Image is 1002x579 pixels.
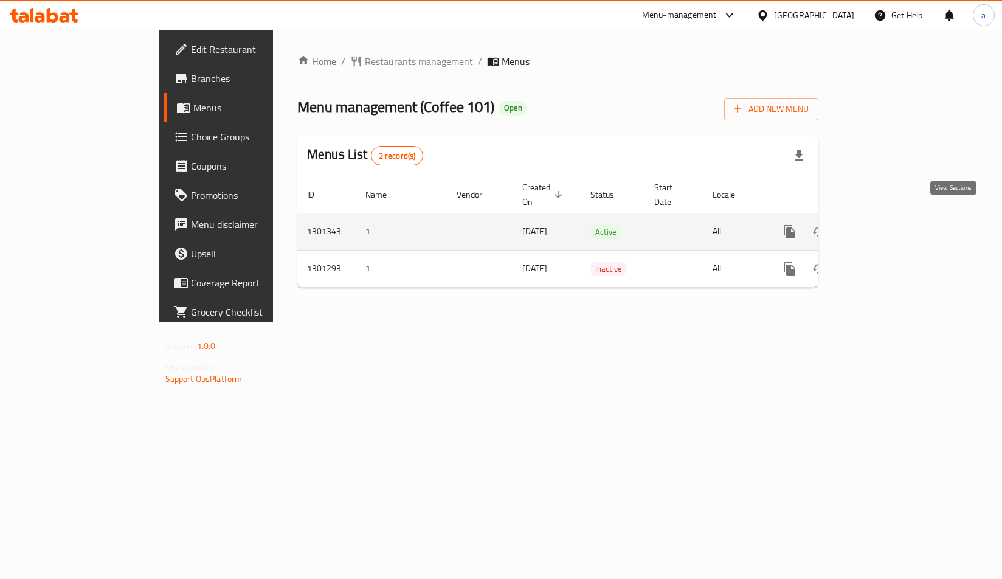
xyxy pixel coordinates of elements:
div: Active [590,224,621,239]
td: - [644,213,703,250]
span: Menu management ( Coffee 101 ) [297,93,494,120]
div: Open [499,101,527,116]
span: Coupons [191,159,317,173]
span: Menus [502,54,530,69]
span: Promotions [191,188,317,203]
a: Grocery Checklist [164,297,327,327]
a: Coverage Report [164,268,327,297]
span: a [981,9,986,22]
button: Change Status [804,254,834,283]
a: Support.OpsPlatform [165,371,243,387]
span: Get support on: [165,359,221,375]
td: All [703,250,765,287]
span: Grocery Checklist [191,305,317,319]
div: Total records count [371,146,424,165]
td: 1 [356,213,447,250]
td: 1 [356,250,447,287]
td: All [703,213,765,250]
a: Branches [164,64,327,93]
nav: breadcrumb [297,54,818,69]
a: Upsell [164,239,327,268]
span: Locale [713,187,751,202]
span: Edit Restaurant [191,42,317,57]
button: more [775,217,804,246]
a: Promotions [164,181,327,210]
div: Inactive [590,262,627,276]
td: - [644,250,703,287]
span: Restaurants management [365,54,473,69]
span: Add New Menu [734,102,809,117]
span: 2 record(s) [371,150,423,162]
a: Coupons [164,151,327,181]
button: more [775,254,804,283]
span: Vendor [457,187,498,202]
th: Actions [765,176,902,213]
span: 1.0.0 [197,338,216,354]
a: Menu disclaimer [164,210,327,239]
span: Version: [165,338,195,354]
span: Menus [193,100,317,115]
span: [DATE] [522,223,547,239]
li: / [478,54,482,69]
span: Branches [191,71,317,86]
span: Upsell [191,246,317,261]
li: / [341,54,345,69]
a: Choice Groups [164,122,327,151]
a: Edit Restaurant [164,35,327,64]
a: Menus [164,93,327,122]
span: Inactive [590,262,627,276]
a: Restaurants management [350,54,473,69]
span: Start Date [654,180,688,209]
span: Open [499,103,527,113]
h2: Menus List [307,145,423,165]
table: enhanced table [297,176,902,288]
div: Export file [784,141,814,170]
td: 1301343 [297,213,356,250]
span: Active [590,225,621,239]
span: Choice Groups [191,130,317,144]
button: Add New Menu [724,98,818,120]
span: Status [590,187,630,202]
td: 1301293 [297,250,356,287]
span: Coverage Report [191,276,317,290]
button: Change Status [804,217,834,246]
span: Menu disclaimer [191,217,317,232]
span: Created On [522,180,566,209]
span: [DATE] [522,260,547,276]
div: [GEOGRAPHIC_DATA] [774,9,854,22]
span: Name [365,187,403,202]
span: ID [307,187,330,202]
div: Menu-management [642,8,717,23]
